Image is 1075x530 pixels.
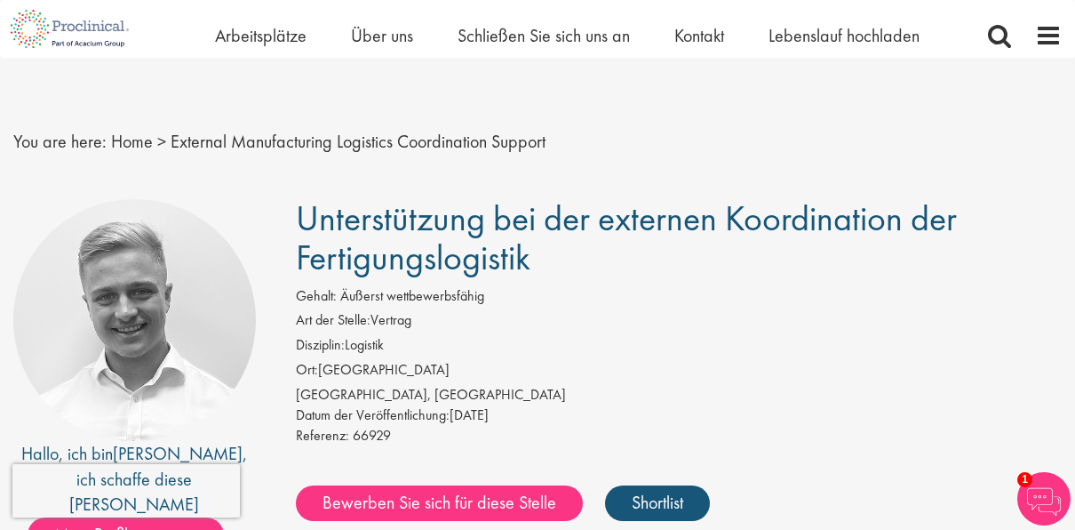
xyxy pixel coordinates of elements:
a: Shortlist [605,486,710,521]
a: Arbeitsplätze [215,24,307,47]
span: Unterstützung bei der externen Koordination der Fertigungslogistik [296,196,957,280]
a: Kontakt [674,24,724,47]
span: You are here: [13,130,107,153]
label: Gehalt: [296,286,337,307]
a: Bewerben Sie sich für diese Stelle [296,486,583,521]
div: Hallo, ich bin , ich schaffe diese [PERSON_NAME] [13,441,256,518]
span: > [157,130,166,153]
span: Äußerst wettbewerbsfähig [340,286,484,305]
font: [GEOGRAPHIC_DATA] [318,360,450,379]
font: Logistik [345,335,384,354]
a: [PERSON_NAME] [113,442,243,465]
a: Schließen Sie sich uns an [458,24,630,47]
span: 66929 [353,426,391,445]
span: 1 [1017,472,1032,487]
font: Vertrag [370,310,411,329]
label: Referenz: [296,426,349,446]
span: External Manufacturing Logistics Coordination Support [171,130,545,153]
font: [DATE] [296,406,489,424]
label: Art der Stelle: [296,310,370,331]
label: Ort: [296,360,318,381]
a: Über uns [351,24,413,47]
div: [GEOGRAPHIC_DATA], [GEOGRAPHIC_DATA] [296,385,1063,406]
iframe: reCAPTCHA [12,464,240,518]
a: breadcrumb link [111,130,153,153]
a: Lebenslauf hochladen [768,24,920,47]
img: Gründung des Personalvermittlers Joshua Bye [13,199,256,442]
label: Disziplin: [296,335,345,356]
img: Chatbot [1017,472,1071,526]
span: Datum der Veröffentlichung: [296,406,450,424]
